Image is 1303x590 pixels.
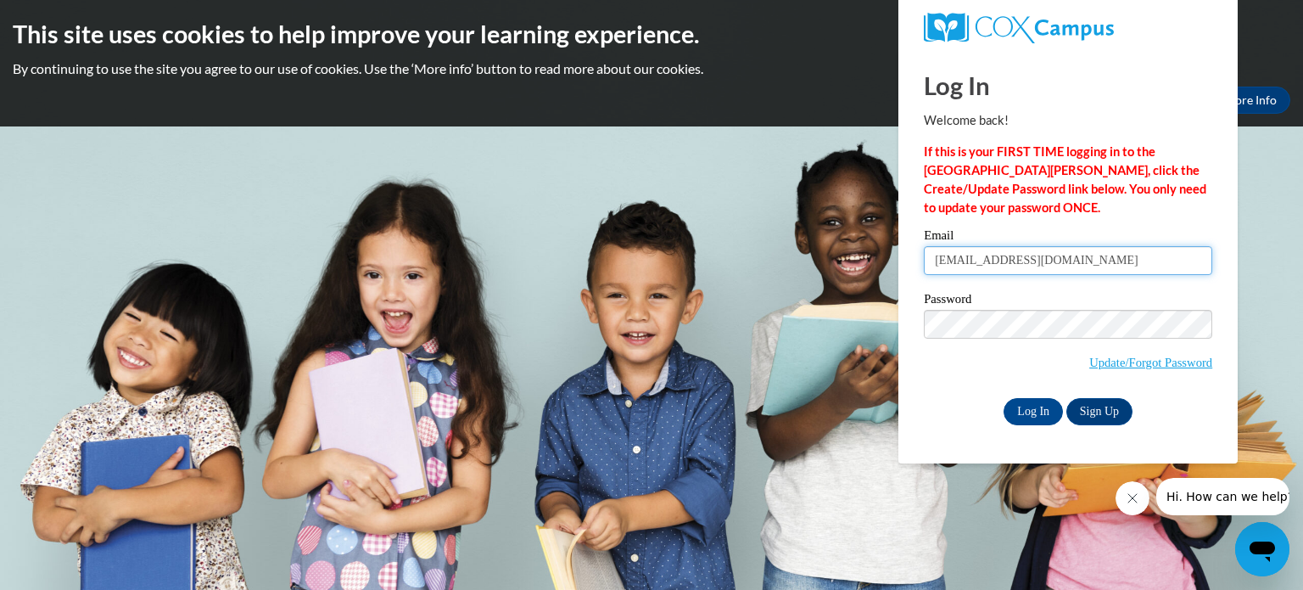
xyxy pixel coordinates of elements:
[1156,478,1289,515] iframe: Message from company
[924,229,1212,246] label: Email
[924,144,1206,215] strong: If this is your FIRST TIME logging in to the [GEOGRAPHIC_DATA][PERSON_NAME], click the Create/Upd...
[924,293,1212,310] label: Password
[1089,356,1212,369] a: Update/Forgot Password
[10,12,137,25] span: Hi. How can we help?
[1116,481,1149,515] iframe: Close message
[13,17,1290,51] h2: This site uses cookies to help improve your learning experience.
[924,13,1212,43] a: COX Campus
[924,111,1212,130] p: Welcome back!
[13,59,1290,78] p: By continuing to use the site you agree to our use of cookies. Use the ‘More info’ button to read...
[1066,398,1132,425] a: Sign Up
[924,13,1114,43] img: COX Campus
[1235,522,1289,576] iframe: Button to launch messaging window
[1004,398,1063,425] input: Log In
[1211,87,1290,114] a: More Info
[924,68,1212,103] h1: Log In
